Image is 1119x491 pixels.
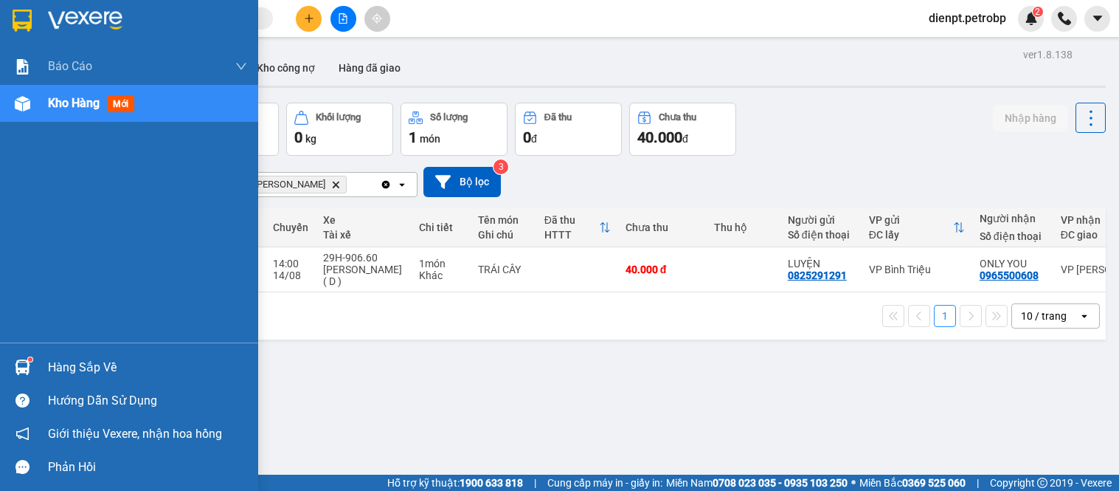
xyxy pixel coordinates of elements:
[1037,478,1047,488] span: copyright
[1033,7,1043,17] sup: 2
[1035,7,1040,17] span: 2
[666,475,848,491] span: Miền Nam
[714,222,773,233] div: Thu hộ
[372,13,382,24] span: aim
[294,128,302,146] span: 0
[1084,6,1110,32] button: caret-down
[934,305,956,327] button: 1
[28,357,32,362] sup: 1
[409,128,417,146] span: 1
[15,96,30,111] img: warehouse-icon
[544,229,599,241] div: HTTT
[993,105,1068,131] button: Nhập hàng
[15,460,30,474] span: message
[331,180,340,189] svg: Delete
[380,179,392,190] svg: Clear all
[296,6,322,32] button: plus
[869,264,965,275] div: VP Bình Triệu
[980,230,1046,242] div: Số điện thoại
[323,229,404,241] div: Tài xế
[1025,12,1038,25] img: icon-new-feature
[493,159,508,174] sup: 3
[327,50,412,86] button: Hàng đã giao
[544,214,599,226] div: Đã thu
[1058,12,1071,25] img: phone-icon
[869,229,953,241] div: ĐC lấy
[478,264,530,275] div: TRÁI CÂY
[980,258,1046,269] div: ONLY YOU
[338,13,348,24] span: file-add
[788,258,854,269] div: LUYỆN
[637,128,682,146] span: 40.000
[396,179,408,190] svg: open
[547,475,662,491] span: Cung cấp máy in - giấy in:
[305,133,316,145] span: kg
[15,59,30,75] img: solution-icon
[304,13,314,24] span: plus
[419,258,463,269] div: 1 món
[48,357,247,379] div: Hàng sắp về
[330,6,356,32] button: file-add
[15,427,30,441] span: notification
[478,229,530,241] div: Ghi chú
[401,103,507,156] button: Số lượng1món
[48,425,222,443] span: Giới thiệu Vexere, nhận hoa hồng
[1021,309,1067,323] div: 10 / trang
[48,390,247,412] div: Hướng dẫn sử dụng
[531,133,537,145] span: đ
[788,214,854,226] div: Người gửi
[917,9,1018,27] span: dienpt.petrobp
[851,480,856,486] span: ⚪️
[977,475,979,491] span: |
[980,269,1039,281] div: 0965500608
[420,133,440,145] span: món
[1023,47,1073,63] div: ver 1.8.138
[107,96,134,112] span: mới
[682,133,688,145] span: đ
[240,179,325,190] span: VP Minh Hưng
[1078,310,1090,322] svg: open
[387,475,523,491] span: Hỗ trợ kỹ thuật:
[515,103,622,156] button: Đã thu0đ
[430,112,468,123] div: Số lượng
[788,269,847,281] div: 0825291291
[544,112,572,123] div: Đã thu
[859,475,966,491] span: Miền Bắc
[15,394,30,408] span: question-circle
[48,96,100,110] span: Kho hàng
[534,475,536,491] span: |
[902,477,966,489] strong: 0369 525 060
[419,222,463,233] div: Chi tiết
[869,214,953,226] div: VP gửi
[15,360,30,375] img: warehouse-icon
[862,208,972,247] th: Toggle SortBy
[273,222,308,233] div: Chuyến
[245,50,327,86] button: Kho công nợ
[626,222,699,233] div: Chưa thu
[423,167,501,197] button: Bộ lọc
[286,103,393,156] button: Khối lượng0kg
[537,208,618,247] th: Toggle SortBy
[788,229,854,241] div: Số điện thoại
[523,128,531,146] span: 0
[626,264,699,275] div: 40.000 đ
[659,112,696,123] div: Chưa thu
[350,177,351,192] input: Selected VP Minh Hưng.
[323,214,404,226] div: Xe
[48,57,92,75] span: Báo cáo
[980,213,1046,224] div: Người nhận
[323,264,404,287] div: [PERSON_NAME] ( D )
[460,477,523,489] strong: 1900 633 818
[364,6,390,32] button: aim
[235,61,247,72] span: down
[234,176,347,193] span: VP Minh Hưng, close by backspace
[273,258,308,269] div: 14:00
[316,112,361,123] div: Khối lượng
[713,477,848,489] strong: 0708 023 035 - 0935 103 250
[419,269,463,281] div: Khác
[629,103,736,156] button: Chưa thu40.000đ
[48,456,247,478] div: Phản hồi
[13,10,32,32] img: logo-vxr
[273,269,308,281] div: 14/08
[478,214,530,226] div: Tên món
